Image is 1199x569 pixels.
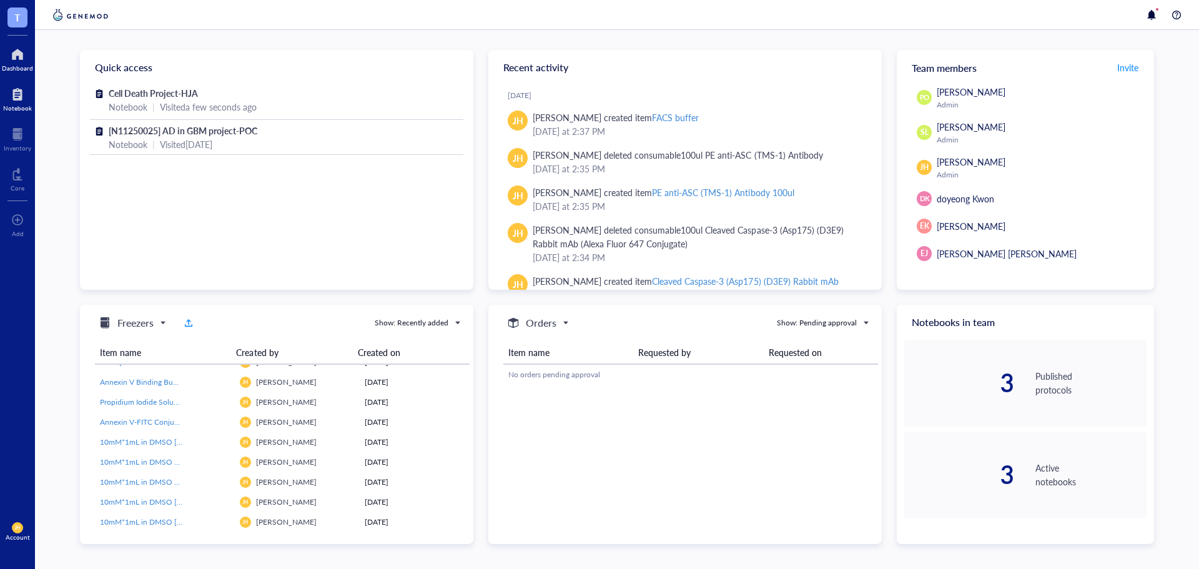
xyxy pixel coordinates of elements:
[12,230,24,237] div: Add
[920,162,929,173] span: JH
[50,7,111,22] img: genemod-logo
[242,459,249,465] span: JH
[256,397,317,407] span: [PERSON_NAME]
[503,341,633,364] th: Item name
[897,50,1154,85] div: Team members
[100,377,205,387] span: Annexin V Binding Buffer 50mL
[100,497,230,508] a: 10mM*1mL in DMSO [MEDICAL_DATA]
[764,341,878,364] th: Requested on
[242,499,249,505] span: JH
[11,164,24,192] a: Core
[14,9,21,25] span: T
[920,127,929,138] span: SL
[365,437,465,448] div: [DATE]
[937,170,1142,180] div: Admin
[365,517,465,528] div: [DATE]
[109,137,147,151] div: Notebook
[488,50,882,85] div: Recent activity
[256,457,317,467] span: [PERSON_NAME]
[100,397,203,407] span: Propidium Iodide Solution 1mL
[4,124,31,152] a: Inventory
[100,477,268,487] span: 10mM*1mL in DMSO RIP1/RIP3/MLKL activator 1
[242,379,249,385] span: JH
[2,64,33,72] div: Dashboard
[513,114,523,127] span: JH
[2,44,33,72] a: Dashboard
[256,517,317,527] span: [PERSON_NAME]
[681,149,822,161] div: 100ul PE anti-ASC (TMS-1) Antibody
[256,377,317,387] span: [PERSON_NAME]
[109,124,257,137] span: [N11250025] AD in GBM project-POC
[11,184,24,192] div: Core
[117,315,154,330] h5: Freezers
[365,457,465,468] div: [DATE]
[920,248,928,259] span: EJ
[100,357,142,367] span: DRAQ7 1mL
[937,247,1077,260] span: [PERSON_NAME] [PERSON_NAME]
[256,477,317,487] span: [PERSON_NAME]
[160,137,212,151] div: Visited [DATE]
[633,341,763,364] th: Requested by
[533,224,844,250] div: 100ul Cleaved Caspase-3 (Asp175) (D3E9) Rabbit mAb (Alexa Fluor 647 Conjugate)
[513,151,523,165] span: JH
[375,317,448,329] div: Show: Recently added
[498,269,872,320] a: JH[PERSON_NAME] created itemCleaved Caspase-3 (Asp175) (D3E9) Rabbit mAb (Alexa Fluor 647 Conjuga...
[109,100,147,114] div: Notebook
[919,92,929,103] span: PO
[4,144,31,152] div: Inventory
[1117,61,1138,74] span: Invite
[904,370,1015,395] div: 3
[152,100,155,114] div: |
[1117,57,1139,77] button: Invite
[533,148,823,162] div: [PERSON_NAME] deleted consumable
[513,189,523,202] span: JH
[100,417,230,428] a: Annexin V-FITC Conjugate 0.5mL
[109,87,198,99] span: Cell Death Project-HJA
[533,250,862,264] div: [DATE] at 2:34 PM
[242,519,249,525] span: JH
[14,525,21,531] span: JH
[652,186,794,199] div: PE anti-ASC (TMS-1) Antibody 100ul
[533,124,862,138] div: [DATE] at 2:37 PM
[937,100,1142,110] div: Admin
[100,497,234,507] span: 10mM*1mL in DMSO [MEDICAL_DATA]
[231,341,353,364] th: Created by
[6,533,30,541] div: Account
[533,162,862,176] div: [DATE] at 2:35 PM
[3,104,32,112] div: Notebook
[365,397,465,408] div: [DATE]
[533,199,862,213] div: [DATE] at 2:35 PM
[100,437,234,447] span: 10mM*1mL in DMSO [MEDICAL_DATA]
[508,91,872,101] div: [DATE]
[897,305,1154,340] div: Notebooks in team
[513,226,523,240] span: JH
[533,111,699,124] div: [PERSON_NAME] created item
[160,100,257,114] div: Visited a few seconds ago
[937,135,1142,145] div: Admin
[777,317,857,329] div: Show: Pending approval
[256,357,317,367] span: [PERSON_NAME]
[920,220,929,232] span: EK
[100,457,201,467] span: 10mM*1mL in DMSO Erastin2
[498,106,872,143] a: JH[PERSON_NAME] created itemFACS buffer[DATE] at 2:37 PM
[508,369,873,380] div: No orders pending approval
[100,517,230,528] a: 10mM*1mL in DMSO [MEDICAL_DATA]
[100,477,230,488] a: 10mM*1mL in DMSO RIP1/RIP3/MLKL activator 1
[533,186,794,199] div: [PERSON_NAME] created item
[365,477,465,488] div: [DATE]
[100,377,230,388] a: Annexin V Binding Buffer 50mL
[242,419,249,425] span: JH
[242,479,249,485] span: JH
[937,86,1005,98] span: [PERSON_NAME]
[242,399,249,405] span: JH
[100,417,210,427] span: Annexin V-FITC Conjugate 0.5mL
[256,417,317,427] span: [PERSON_NAME]
[100,457,230,468] a: 10mM*1mL in DMSO Erastin2
[937,156,1005,168] span: [PERSON_NAME]
[100,397,230,408] a: Propidium Iodide Solution 1mL
[3,84,32,112] a: Notebook
[365,417,465,428] div: [DATE]
[365,497,465,508] div: [DATE]
[498,181,872,218] a: JH[PERSON_NAME] created itemPE anti-ASC (TMS-1) Antibody 100ul[DATE] at 2:35 PM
